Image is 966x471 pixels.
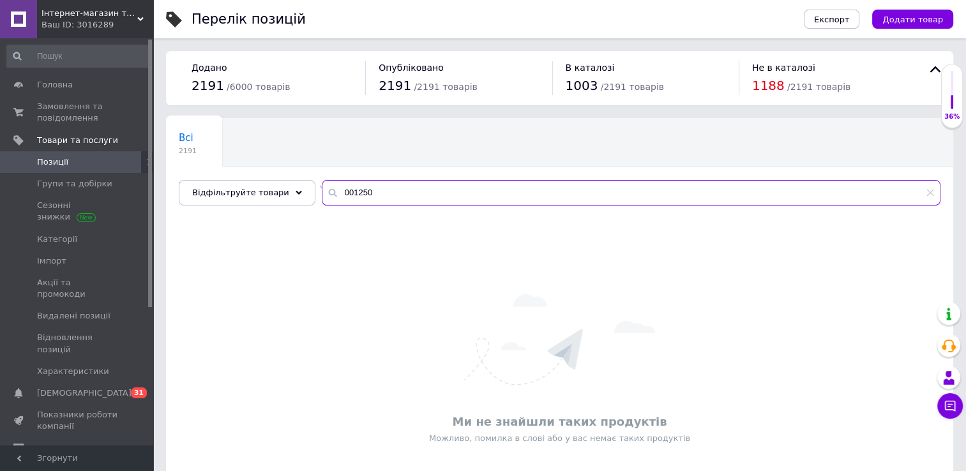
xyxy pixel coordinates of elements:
[37,277,118,300] span: Акції та промокоди
[42,8,137,19] span: Інтернет-магазин товарів для дому "МаркеТовик"
[566,63,615,73] span: В каталозі
[192,78,224,93] span: 2191
[37,101,118,124] span: Замовлення та повідомлення
[942,112,962,121] div: 36%
[882,15,943,24] span: Додати товар
[804,10,860,29] button: Експорт
[566,78,598,93] span: 1003
[937,393,963,419] button: Чат з покупцем
[192,13,306,26] div: Перелік позицій
[172,433,947,444] div: Можливо, помилка в слові або у вас немає таких продуктів
[172,414,947,430] div: Ми не знайшли таких продуктів
[227,82,290,92] span: / 6000 товарів
[37,234,77,245] span: Категорії
[37,135,118,146] span: Товари та послуги
[192,188,289,197] span: Відфільтруйте товари
[37,178,112,190] span: Групи та добірки
[37,387,132,399] span: [DEMOGRAPHIC_DATA]
[464,294,655,385] img: Нічого не знайдено
[37,332,118,355] span: Відновлення позицій
[752,78,785,93] span: 1188
[179,146,197,156] span: 2191
[6,45,151,68] input: Пошук
[322,180,940,206] input: Пошук по назві позиції, артикулу і пошуковим запитам
[814,15,850,24] span: Експорт
[37,409,118,432] span: Показники роботи компанії
[37,156,68,168] span: Позиції
[414,82,477,92] span: / 2191 товарів
[37,366,109,377] span: Характеристики
[752,63,815,73] span: Не в каталозі
[37,255,66,267] span: Імпорт
[37,200,118,223] span: Сезонні знижки
[37,79,73,91] span: Головна
[179,132,193,144] span: Всі
[601,82,664,92] span: / 2191 товарів
[192,63,227,73] span: Додано
[379,63,444,73] span: Опубліковано
[787,82,850,92] span: / 2191 товарів
[872,10,953,29] button: Додати товар
[37,310,110,322] span: Видалені позиції
[166,167,338,216] div: Гирлянды, Декор и Освещение
[131,387,147,398] span: 31
[42,19,153,31] div: Ваш ID: 3016289
[37,443,70,454] span: Відгуки
[379,78,411,93] span: 2191
[179,181,312,192] span: Гирлянды, Декор и Осве...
